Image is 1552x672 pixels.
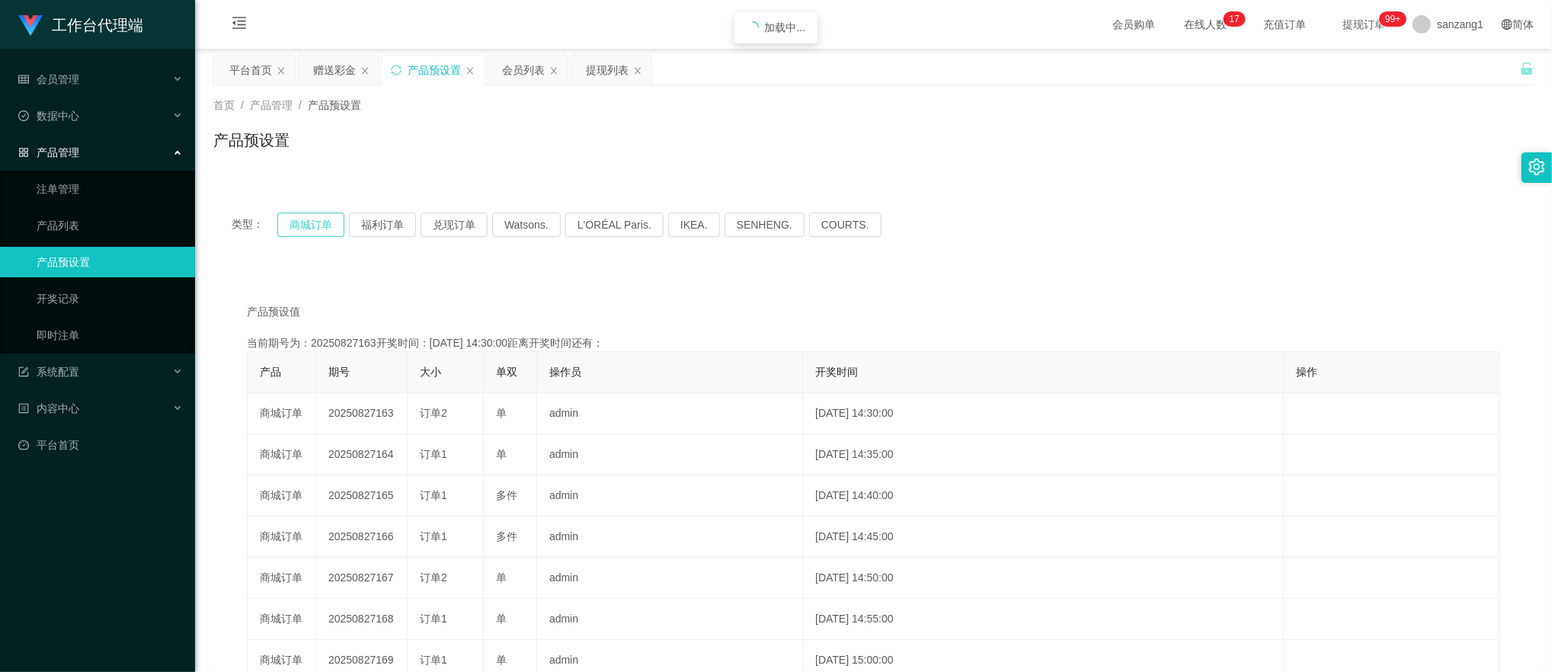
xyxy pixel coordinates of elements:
[316,599,408,640] td: 20250827168
[18,430,183,460] a: 图标: dashboard平台首页
[18,366,29,377] i: 图标: form
[18,110,79,122] span: 数据中心
[18,73,79,85] span: 会员管理
[537,434,803,475] td: admin
[213,99,235,111] span: 首页
[537,517,803,558] td: admin
[360,66,370,75] i: 图标: close
[18,146,79,158] span: 产品管理
[549,366,581,378] span: 操作员
[316,517,408,558] td: 20250827166
[420,366,441,378] span: 大小
[803,434,1284,475] td: [DATE] 14:35:00
[803,393,1284,434] td: [DATE] 14:30:00
[328,366,350,378] span: 期号
[496,366,517,378] span: 单双
[308,99,361,111] span: 产品预设置
[18,403,29,414] i: 图标: profile
[229,56,272,85] div: 平台首页
[408,56,461,85] div: 产品预设置
[349,213,416,237] button: 福利订单
[565,213,664,237] button: L'ORÉAL Paris.
[316,393,408,434] td: 20250827163
[313,56,356,85] div: 赠送彩金
[247,304,300,320] span: 产品预设值
[1379,11,1406,27] sup: 977
[421,213,488,237] button: 兑现订单
[803,517,1284,558] td: [DATE] 14:45:00
[248,558,316,599] td: 商城订单
[1296,366,1317,378] span: 操作
[496,654,507,666] span: 单
[809,213,882,237] button: COURTS.
[420,654,447,666] span: 订单1
[502,56,545,85] div: 会员列表
[316,475,408,517] td: 20250827165
[232,213,277,237] span: 类型：
[18,147,29,158] i: 图标: appstore-o
[18,74,29,85] i: 图标: table
[803,599,1284,640] td: [DATE] 14:55:00
[52,1,143,50] h1: 工作台代理端
[1502,19,1512,30] i: 图标: global
[37,247,183,277] a: 产品预设置
[37,283,183,314] a: 开奖记录
[18,110,29,121] i: 图标: check-circle-o
[725,213,805,237] button: SENHENG.
[1224,11,1246,27] sup: 17
[37,174,183,204] a: 注单管理
[248,517,316,558] td: 商城订单
[241,99,244,111] span: /
[633,66,642,75] i: 图标: close
[1256,19,1314,30] span: 充值订单
[492,213,561,237] button: Watsons.
[37,210,183,241] a: 产品列表
[248,475,316,517] td: 商城订单
[316,558,408,599] td: 20250827167
[250,99,293,111] span: 产品管理
[420,489,447,501] span: 订单1
[213,1,265,50] i: 图标: menu-fold
[803,558,1284,599] td: [DATE] 14:50:00
[277,66,286,75] i: 图标: close
[277,213,344,237] button: 商城订单
[586,56,629,85] div: 提现列表
[549,66,558,75] i: 图标: close
[420,530,447,542] span: 订单1
[537,558,803,599] td: admin
[248,393,316,434] td: 商城订单
[537,393,803,434] td: admin
[37,320,183,350] a: 即时注单
[803,475,1284,517] td: [DATE] 14:40:00
[420,571,447,584] span: 订单2
[765,21,806,34] span: 加载中...
[248,434,316,475] td: 商城订单
[18,402,79,414] span: 内容中心
[316,434,408,475] td: 20250827164
[213,129,290,152] h1: 产品预设置
[1176,19,1234,30] span: 在线人数
[260,366,281,378] span: 产品
[1234,11,1240,27] p: 7
[537,475,803,517] td: admin
[299,99,302,111] span: /
[496,448,507,460] span: 单
[668,213,720,237] button: IKEA.
[747,21,759,34] i: icon: loading
[247,335,1500,351] div: 当前期号为：20250827163开奖时间：[DATE] 14:30:00距离开奖时间还有：
[420,448,447,460] span: 订单1
[537,599,803,640] td: admin
[391,65,402,75] i: 图标: sync
[1528,158,1545,175] i: 图标: setting
[496,530,517,542] span: 多件
[248,599,316,640] td: 商城订单
[1520,62,1534,75] i: 图标: unlock
[18,15,43,37] img: logo.9652507e.png
[1230,11,1235,27] p: 1
[420,407,447,419] span: 订单2
[466,66,475,75] i: 图标: close
[815,366,858,378] span: 开奖时间
[496,571,507,584] span: 单
[18,366,79,378] span: 系统配置
[420,613,447,625] span: 订单1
